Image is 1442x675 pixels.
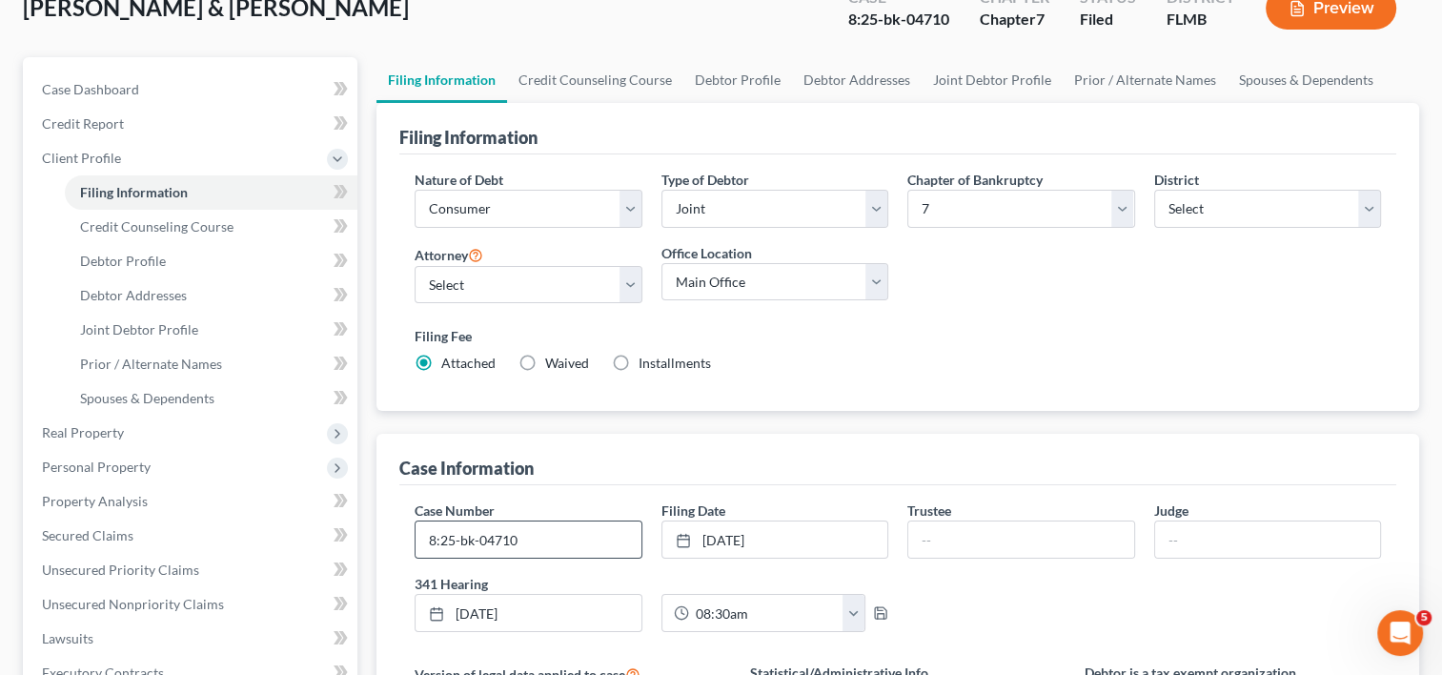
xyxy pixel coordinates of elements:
input: -- [908,522,1133,558]
a: Debtor Profile [683,57,792,103]
span: Property Analysis [42,493,148,509]
label: Attorney [415,243,483,266]
a: Credit Counseling Course [65,210,357,244]
a: Prior / Alternate Names [65,347,357,381]
a: Filing Information [65,175,357,210]
a: [DATE] [662,522,887,558]
a: Credit Counseling Course [507,57,683,103]
span: Waived [545,355,589,371]
span: 5 [1416,610,1432,625]
span: Debtor Profile [80,253,166,269]
span: Personal Property [42,459,151,475]
a: Case Dashboard [27,72,357,107]
a: Debtor Profile [65,244,357,278]
span: Filing Information [80,184,188,200]
label: Case Number [415,501,495,521]
input: -- [1155,522,1380,558]
label: Chapter of Bankruptcy [907,170,1043,190]
a: Unsecured Nonpriority Claims [27,587,357,622]
label: Judge [1154,501,1188,521]
a: Secured Claims [27,519,357,553]
a: Unsecured Priority Claims [27,553,357,587]
span: Credit Report [42,115,124,132]
a: Lawsuits [27,622,357,656]
span: Lawsuits [42,630,93,646]
label: Filing Fee [415,326,1381,346]
label: District [1154,170,1199,190]
a: Joint Debtor Profile [922,57,1063,103]
span: Unsecured Priority Claims [42,562,199,578]
span: Joint Debtor Profile [80,321,198,337]
a: Property Analysis [27,484,357,519]
a: [DATE] [416,595,640,631]
a: Spouses & Dependents [1228,57,1385,103]
a: Filing Information [376,57,507,103]
a: Joint Debtor Profile [65,313,357,347]
label: Nature of Debt [415,170,503,190]
span: Unsecured Nonpriority Claims [42,596,224,612]
span: Credit Counseling Course [80,218,234,235]
label: 341 Hearing [405,574,898,594]
a: Credit Report [27,107,357,141]
a: Debtor Addresses [792,57,922,103]
div: FLMB [1167,9,1235,31]
span: Spouses & Dependents [80,390,214,406]
div: Case Information [399,457,534,480]
span: Installments [639,355,711,371]
span: 7 [1036,10,1045,28]
span: Secured Claims [42,527,133,543]
div: 8:25-bk-04710 [848,9,949,31]
label: Trustee [907,501,951,521]
div: Filing Information [399,126,538,149]
label: Type of Debtor [661,170,749,190]
a: Prior / Alternate Names [1063,57,1228,103]
a: Spouses & Dependents [65,381,357,416]
span: Debtor Addresses [80,287,187,303]
div: Chapter [980,9,1049,31]
iframe: Intercom live chat [1377,610,1423,656]
input: -- : -- [689,595,843,631]
label: Filing Date [661,501,725,521]
span: Case Dashboard [42,81,139,97]
input: Enter case number... [416,522,640,558]
span: Real Property [42,424,124,440]
a: Debtor Addresses [65,278,357,313]
span: Attached [441,355,496,371]
label: Office Location [661,243,752,263]
span: Prior / Alternate Names [80,356,222,372]
span: Client Profile [42,150,121,166]
div: Filed [1080,9,1136,31]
